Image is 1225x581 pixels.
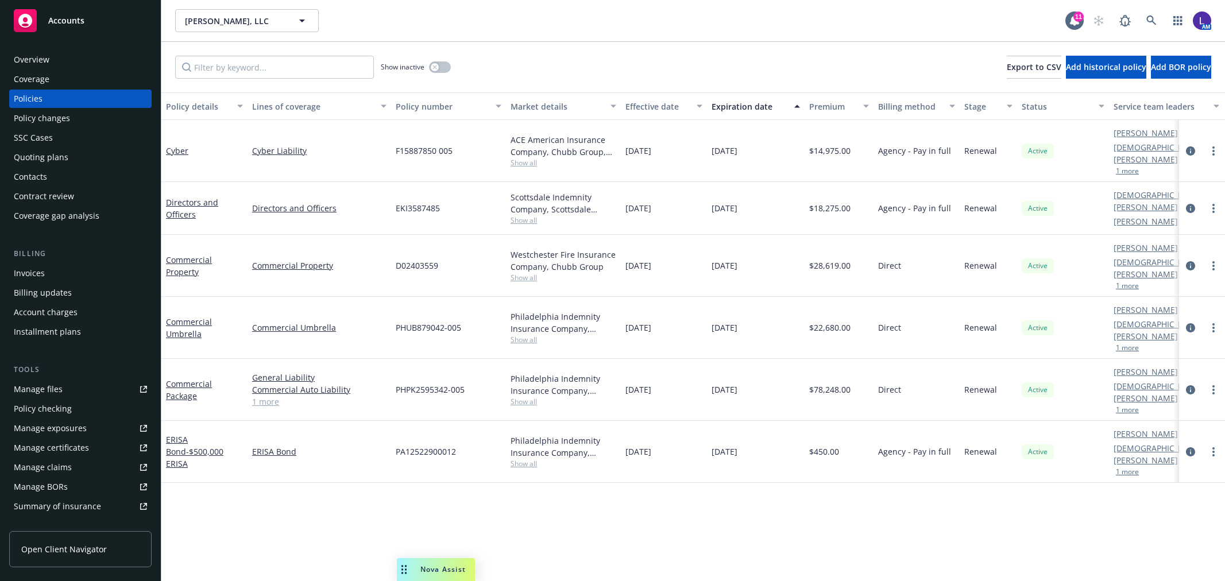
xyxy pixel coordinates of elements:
a: [DEMOGRAPHIC_DATA][PERSON_NAME] [1114,141,1203,165]
div: Stage [964,100,1000,113]
div: Market details [511,100,604,113]
span: Direct [878,322,901,334]
a: Policy checking [9,400,152,418]
div: Policy details [166,100,230,113]
a: circleInformation [1184,445,1197,459]
a: Switch app [1166,9,1189,32]
a: more [1207,321,1220,335]
div: Tools [9,364,152,375]
span: Agency - Pay in full [878,446,951,458]
div: Scottsdale Indemnity Company, Scottsdale Insurance Company (Nationwide), E-Risk Services, RT Spec... [511,191,616,215]
a: [PERSON_NAME] [1114,366,1178,378]
span: $78,248.00 [809,384,851,396]
span: Show all [511,459,616,468]
div: ACE American Insurance Company, Chubb Group, CRC Insurance Services [511,134,616,158]
div: Billing updates [14,284,72,302]
span: Renewal [964,259,997,272]
button: 1 more [1116,282,1139,289]
div: Overview [14,51,49,69]
div: Westchester Fire Insurance Company, Chubb Group [511,249,616,273]
div: Summary of insurance [14,497,101,516]
span: Show all [511,335,616,344]
a: more [1207,144,1220,158]
span: Agency - Pay in full [878,145,951,157]
div: Manage exposures [14,419,87,437]
div: Coverage gap analysis [14,207,99,225]
a: [PERSON_NAME] [1114,242,1178,254]
a: Manage certificates [9,439,152,457]
span: Export to CSV [1007,61,1061,72]
span: Renewal [964,202,997,214]
div: Service team leaders [1114,100,1207,113]
div: Premium [809,100,856,113]
a: more [1207,202,1220,215]
div: Philadelphia Indemnity Insurance Company, [GEOGRAPHIC_DATA] Insurance Companies [511,435,616,459]
a: Commercial Property [166,254,212,277]
span: Direct [878,384,901,396]
a: Summary of insurance [9,497,152,516]
button: Add historical policy [1066,56,1146,79]
button: Expiration date [707,92,805,120]
div: Policy number [396,100,489,113]
span: Renewal [964,446,997,458]
span: EKI3587485 [396,202,440,214]
button: Add BOR policy [1151,56,1211,79]
div: Installment plans [14,323,81,341]
span: Show all [511,215,616,225]
span: [DATE] [625,322,651,334]
span: Add BOR policy [1151,61,1211,72]
a: circleInformation [1184,202,1197,215]
a: Manage BORs [9,478,152,496]
a: Commercial Umbrella [166,316,212,339]
a: circleInformation [1184,321,1197,335]
a: ERISA Bond [166,434,223,469]
span: $28,619.00 [809,259,851,272]
button: Lines of coverage [248,92,391,120]
span: [DATE] [712,202,737,214]
span: [DATE] [712,384,737,396]
div: Drag to move [397,558,411,581]
button: Market details [506,92,621,120]
div: Contract review [14,187,74,206]
a: circleInformation [1184,259,1197,273]
div: Lines of coverage [252,100,374,113]
a: [DEMOGRAPHIC_DATA][PERSON_NAME] [1114,318,1203,342]
a: Commercial Umbrella [252,322,387,334]
div: Account charges [14,303,78,322]
span: [DATE] [712,259,737,272]
a: Quoting plans [9,148,152,166]
button: 1 more [1116,406,1139,413]
span: Show inactive [381,62,424,72]
span: Show all [511,397,616,406]
span: Renewal [964,322,997,334]
span: PHUB879042-005 [396,322,461,334]
a: Account charges [9,303,152,322]
button: Effective date [621,92,707,120]
div: Policy changes [14,109,70,127]
button: Policy details [161,92,248,120]
div: Manage claims [14,458,72,477]
a: more [1207,383,1220,397]
span: Active [1026,203,1049,214]
a: [DEMOGRAPHIC_DATA][PERSON_NAME] [1114,380,1203,404]
span: Open Client Navigator [21,543,107,555]
span: Renewal [964,384,997,396]
a: [PERSON_NAME] [1114,127,1178,139]
a: circleInformation [1184,144,1197,158]
a: Accounts [9,5,152,37]
div: Manage BORs [14,478,68,496]
a: Cyber [166,145,188,156]
a: [PERSON_NAME] [1114,215,1178,227]
div: Philadelphia Indemnity Insurance Company, [GEOGRAPHIC_DATA] Insurance Companies [511,311,616,335]
a: Contract review [9,187,152,206]
div: Effective date [625,100,690,113]
a: General Liability [252,371,387,384]
button: 1 more [1116,168,1139,175]
button: Status [1017,92,1109,120]
a: Commercial Package [166,378,212,401]
span: [DATE] [625,145,651,157]
input: Filter by keyword... [175,56,374,79]
span: $18,275.00 [809,202,851,214]
span: - $500,000 ERISA [166,446,223,469]
a: SSC Cases [9,129,152,147]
